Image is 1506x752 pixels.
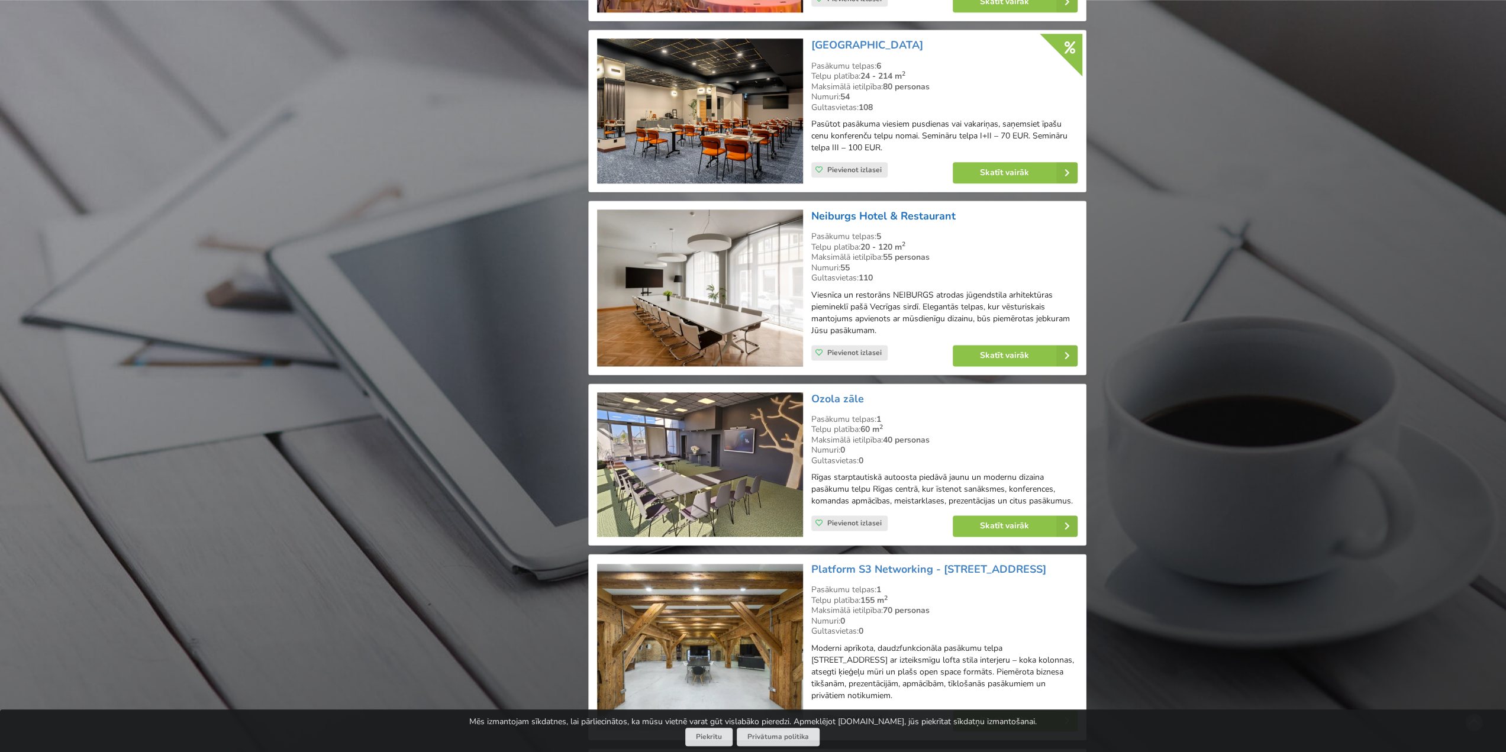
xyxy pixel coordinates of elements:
[811,273,1078,283] div: Gultasvietas:
[876,60,881,72] strong: 6
[883,81,930,92] strong: 80 personas
[811,472,1078,507] p: Rīgas starptautiskā autoosta piedāvā jaunu un modernu dizaina pasākumu telpu Rīgas centrā, kur īs...
[827,165,882,175] span: Pievienot izlasei
[876,231,881,242] strong: 5
[876,414,881,425] strong: 1
[811,61,1078,72] div: Pasākumu telpas:
[597,392,802,537] img: Konferenču centrs | Rīga | Ozola zāle
[902,240,905,248] sup: 2
[859,625,863,637] strong: 0
[811,414,1078,425] div: Pasākumu telpas:
[811,289,1078,337] p: Viesnīca un restorāns NEIBURGS atrodas jūgendstila arhitektūras piemineklī pašā Vecrīgas sirdī. E...
[859,455,863,466] strong: 0
[811,38,923,52] a: [GEOGRAPHIC_DATA]
[953,345,1078,366] a: Skatīt vairāk
[685,728,733,746] button: Piekrītu
[840,444,845,456] strong: 0
[597,209,802,366] img: Viesnīca | Rīga | Neiburgs Hotel & Restaurant
[840,262,850,273] strong: 55
[827,348,882,357] span: Pievienot izlasei
[811,102,1078,113] div: Gultasvietas:
[811,605,1078,616] div: Maksimālā ietilpība:
[811,456,1078,466] div: Gultasvietas:
[737,728,820,746] a: Privātuma politika
[811,231,1078,242] div: Pasākumu telpas:
[811,92,1078,102] div: Numuri:
[879,422,883,431] sup: 2
[884,593,888,602] sup: 2
[811,562,1046,576] a: Platform S3 Networking - [STREET_ADDRESS]
[859,102,873,113] strong: 108
[860,241,905,253] strong: 20 - 120 m
[840,91,850,102] strong: 54
[840,615,845,627] strong: 0
[883,251,930,263] strong: 55 personas
[597,563,802,731] img: Neierastas vietas | Rīga | Platform S3 Networking - Spīķeru iela 3
[811,424,1078,435] div: Telpu platība:
[811,643,1078,702] p: Moderni aprīkota, daudzfunkcionāla pasākumu telpa [STREET_ADDRESS] ar izteiksmīgu lofta stila int...
[860,595,888,606] strong: 155 m
[811,595,1078,606] div: Telpu platība:
[811,209,956,223] a: Neiburgs Hotel & Restaurant
[811,82,1078,92] div: Maksimālā ietilpība:
[811,392,864,406] a: Ozola zāle
[811,71,1078,82] div: Telpu platība:
[811,252,1078,263] div: Maksimālā ietilpība:
[811,118,1078,154] p: Pasūtot pasākuma viesiem pusdienas vai vakariņas, saņemsiet īpašu cenu konferenču telpu nomai. Se...
[811,435,1078,446] div: Maksimālā ietilpība:
[883,605,930,616] strong: 70 personas
[860,424,883,435] strong: 60 m
[811,445,1078,456] div: Numuri:
[876,584,881,595] strong: 1
[859,272,873,283] strong: 110
[811,263,1078,273] div: Numuri:
[953,515,1078,537] a: Skatīt vairāk
[902,69,905,78] sup: 2
[953,162,1078,183] a: Skatīt vairāk
[860,70,905,82] strong: 24 - 214 m
[883,434,930,446] strong: 40 personas
[827,518,882,528] span: Pievienot izlasei
[811,626,1078,637] div: Gultasvietas:
[811,585,1078,595] div: Pasākumu telpas:
[811,242,1078,253] div: Telpu platība:
[597,38,802,183] img: Viesnīca | Rīga | Aston Hotel Riga
[811,616,1078,627] div: Numuri:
